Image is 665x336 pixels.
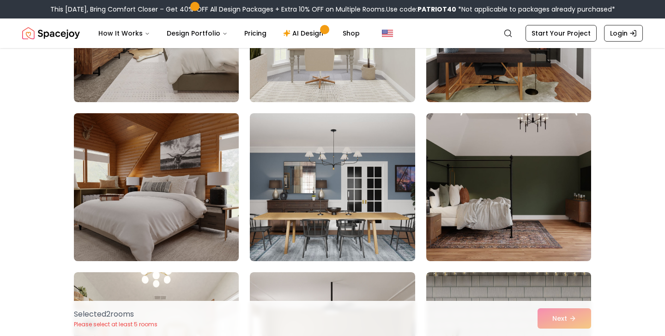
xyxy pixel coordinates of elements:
[70,110,243,265] img: Room room-37
[456,5,615,14] span: *Not applicable to packages already purchased*
[276,24,333,43] a: AI Design
[237,24,274,43] a: Pricing
[250,113,415,261] img: Room room-38
[22,24,80,43] img: Spacejoy Logo
[50,5,615,14] div: This [DATE], Bring Comfort Closer – Get 40% OFF All Design Packages + Extra 10% OFF on Multiple R...
[417,5,456,14] b: PATRIOT40
[159,24,235,43] button: Design Portfolio
[74,321,157,328] p: Please select at least 5 rooms
[91,24,157,43] button: How It Works
[22,18,643,48] nav: Global
[22,24,80,43] a: Spacejoy
[604,25,643,42] a: Login
[386,5,456,14] span: Use code:
[382,28,393,39] img: United States
[91,24,367,43] nav: Main
[74,309,157,320] p: Selected 2 room s
[526,25,597,42] a: Start Your Project
[335,24,367,43] a: Shop
[426,113,591,261] img: Room room-39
